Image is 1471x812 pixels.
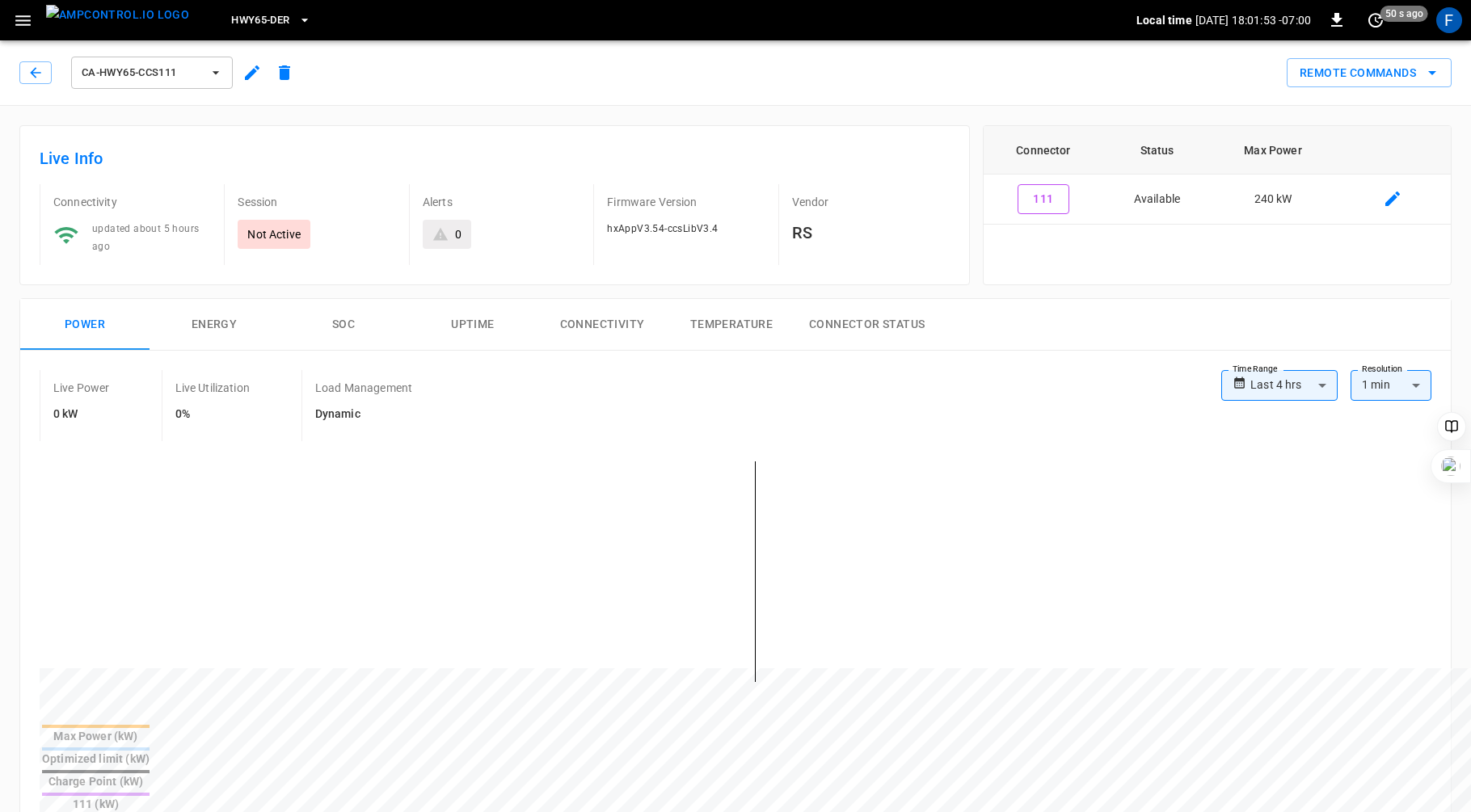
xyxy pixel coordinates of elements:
[53,380,110,396] p: Live Power
[150,299,279,351] button: Energy
[1103,126,1211,175] th: Status
[82,64,201,82] span: ca-hwy65-ccs111
[1363,7,1389,33] button: set refresh interval
[279,299,408,351] button: SOC
[1287,58,1452,88] div: remote commands options
[315,380,412,396] p: Load Management
[1380,6,1428,22] span: 50 s ago
[1362,363,1402,376] label: Resolution
[984,126,1451,225] table: connector table
[792,194,950,210] p: Vendor
[1233,363,1278,376] label: Time Range
[231,11,289,30] span: HWY65-DER
[46,5,189,25] img: ampcontrol.io logo
[455,226,462,242] div: 0
[20,299,150,351] button: Power
[607,194,765,210] p: Firmware Version
[53,406,110,423] h6: 0 kW
[247,226,301,242] p: Not Active
[537,299,667,351] button: Connectivity
[1018,184,1069,214] button: 111
[1103,175,1211,225] td: Available
[984,126,1103,175] th: Connector
[607,223,718,234] span: hxAppV3.54-ccsLibV3.4
[423,194,580,210] p: Alerts
[175,380,250,396] p: Live Utilization
[667,299,796,351] button: Temperature
[1211,126,1335,175] th: Max Power
[1250,370,1338,401] div: Last 4 hrs
[1436,7,1462,33] div: profile-icon
[1211,175,1335,225] td: 240 kW
[1287,58,1452,88] button: Remote Commands
[796,299,938,351] button: Connector Status
[315,406,412,423] h6: Dynamic
[408,299,537,351] button: Uptime
[238,194,395,210] p: Session
[792,220,950,246] h6: RS
[175,406,250,423] h6: 0%
[225,5,317,36] button: HWY65-DER
[1195,12,1311,28] p: [DATE] 18:01:53 -07:00
[53,194,211,210] p: Connectivity
[1351,370,1431,401] div: 1 min
[71,57,233,89] button: ca-hwy65-ccs111
[92,223,199,252] span: updated about 5 hours ago
[1136,12,1192,28] p: Local time
[40,145,950,171] h6: Live Info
